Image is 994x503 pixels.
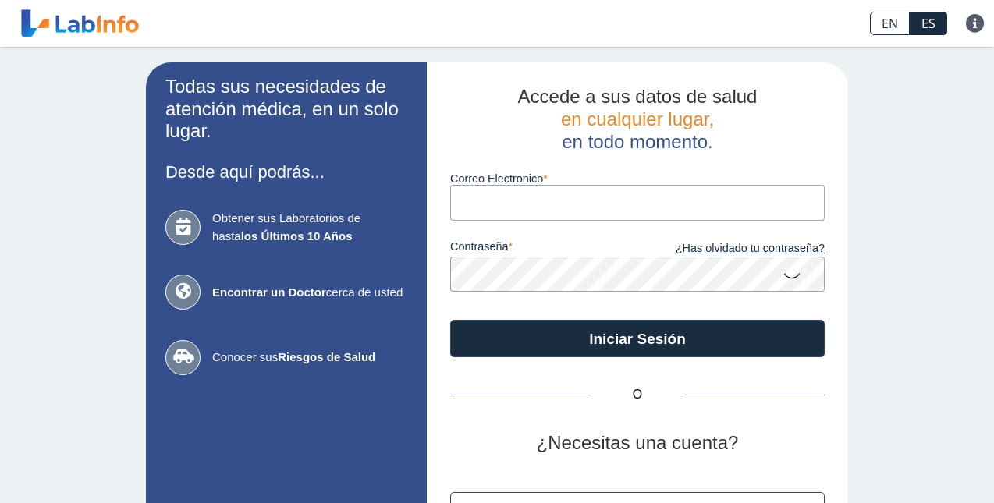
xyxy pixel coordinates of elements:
[518,86,758,107] span: Accede a sus datos de salud
[562,131,712,152] span: en todo momento.
[870,12,910,35] a: EN
[450,172,825,185] label: Correo Electronico
[450,320,825,357] button: Iniciar Sesión
[165,162,407,182] h3: Desde aquí podrás...
[910,12,947,35] a: ES
[450,240,637,257] label: contraseña
[212,285,326,299] b: Encontrar un Doctor
[212,210,407,245] span: Obtener sus Laboratorios de hasta
[637,240,825,257] a: ¿Has olvidado tu contraseña?
[278,350,375,363] b: Riesgos de Salud
[591,385,684,404] span: O
[450,432,825,455] h2: ¿Necesitas una cuenta?
[212,349,407,367] span: Conocer sus
[241,229,353,243] b: los Últimos 10 Años
[165,76,407,143] h2: Todas sus necesidades de atención médica, en un solo lugar.
[561,108,714,129] span: en cualquier lugar,
[212,284,407,302] span: cerca de usted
